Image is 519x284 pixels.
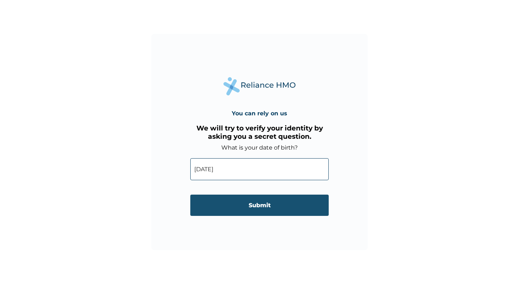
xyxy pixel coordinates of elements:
input: DD-MM-YYYY [190,158,329,180]
label: What is your date of birth? [221,144,298,151]
h4: You can rely on us [232,110,287,117]
input: Submit [190,195,329,216]
h3: We will try to verify your identity by asking you a secret question. [190,124,329,141]
img: Reliance Health's Logo [223,77,296,96]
